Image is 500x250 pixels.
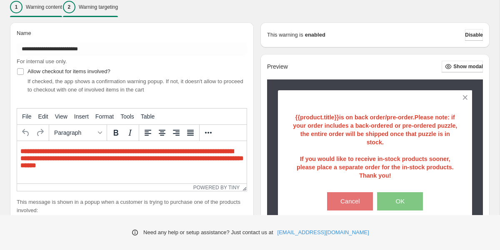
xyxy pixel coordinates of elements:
p: Warning targeting [79,4,118,10]
strong: If you would like to receive in-stock products sooner, please place a separate order for the in-s... [297,156,454,179]
button: Italic [123,126,137,140]
button: Bold [109,126,123,140]
button: Align right [169,126,183,140]
span: Disable [465,32,483,38]
span: Paragraph [54,129,95,136]
a: Powered by Tiny [193,185,240,191]
span: is on back order/pre-order. [339,114,415,121]
p: Warning content [26,4,62,10]
span: Edit [38,113,48,120]
iframe: Rich Text Area [17,141,247,183]
h2: Preview [267,63,288,70]
strong: enabled [305,31,325,39]
span: Name [17,30,31,36]
button: Align center [155,126,169,140]
span: If checked, the app shows a confirmation warning popup. If not, it doesn't allow to proceed to ch... [27,78,243,93]
div: 1 [10,1,22,13]
span: View [55,113,67,120]
div: Resize [240,184,247,191]
span: Show modal [453,63,483,70]
span: File [22,113,32,120]
body: Rich Text Area. Press ALT-0 for help. [3,7,226,62]
button: OK [377,192,423,210]
button: Cancel [327,192,373,210]
span: Table [141,113,155,120]
span: Format [95,113,114,120]
span: Tools [120,113,134,120]
button: Disable [465,29,483,41]
button: Redo [33,126,47,140]
p: This message is shown in a popup when a customer is trying to purchase one of the products involved: [17,198,247,215]
div: 2 [63,1,75,13]
span: Insert [74,113,89,120]
strong: {{product.title}} [295,114,339,121]
button: Align left [141,126,155,140]
a: [EMAIL_ADDRESS][DOMAIN_NAME] [277,228,369,237]
button: More... [201,126,215,140]
button: Show modal [442,61,483,72]
span: Allow checkout for items involved? [27,68,110,74]
p: This warning is [267,31,303,39]
button: Formats [51,126,105,140]
span: For internal use only. [17,58,67,64]
button: Justify [183,126,197,140]
button: Undo [19,126,33,140]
